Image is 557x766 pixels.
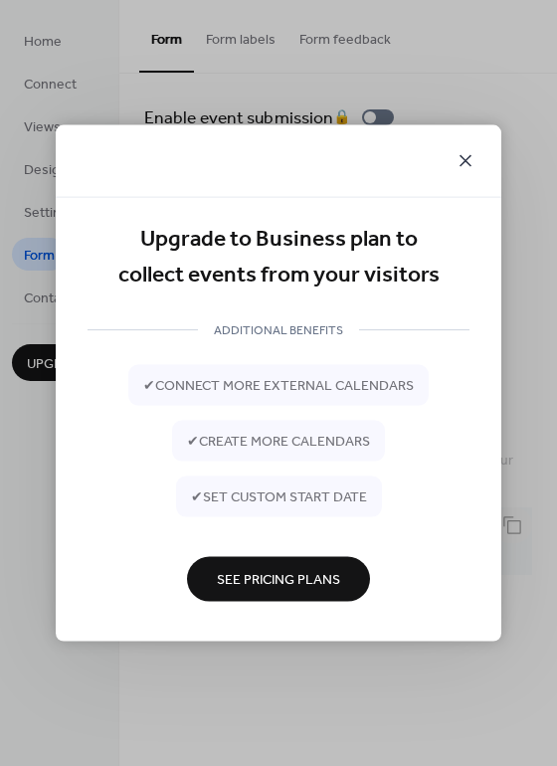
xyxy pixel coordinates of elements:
[187,556,370,601] button: See Pricing Plans
[88,222,469,294] div: Upgrade to Business plan to collect events from your visitors
[198,320,359,341] span: ADDITIONAL BENEFITS
[143,376,414,397] span: ✔ connect more external calendars
[191,487,367,508] span: ✔ set custom start date
[217,570,340,591] span: See Pricing Plans
[187,432,370,453] span: ✔ create more calendars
